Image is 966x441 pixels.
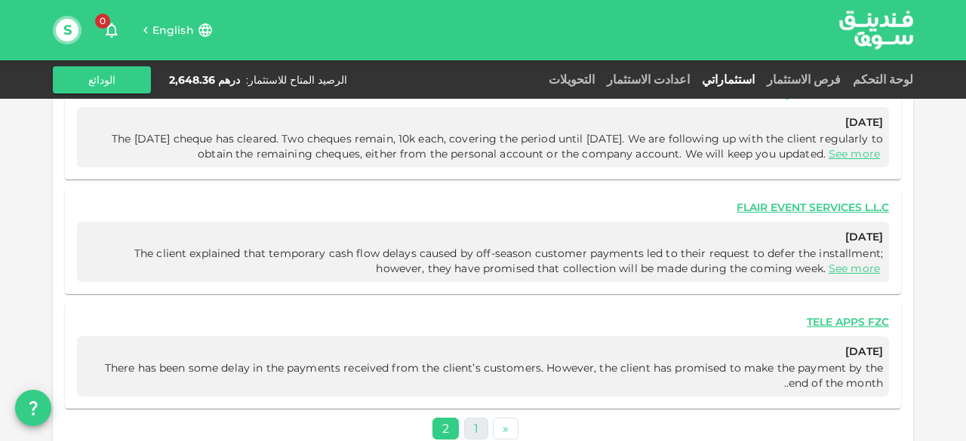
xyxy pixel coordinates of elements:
[601,72,696,87] a: اعدادت الاستثمار
[77,201,889,215] a: FLAIR EVENT SERVICES L.L.C
[464,418,488,439] a: 1
[53,66,151,93] button: الودائع
[169,72,240,87] div: درهم 2,648.36
[97,15,127,45] button: 0
[246,72,347,87] div: الرصيد المتاح للاستثمار :
[829,147,880,161] a: See more
[696,72,761,87] a: استثماراتي
[847,72,913,87] a: لوحة التحكم
[761,72,847,87] a: فرص الاستثمار
[503,421,509,436] span: «
[152,23,194,37] span: English
[95,14,110,29] span: 0
[134,247,883,275] span: The client explained that temporary cash flow delays caused by off-season customer payments led t...
[112,132,883,161] span: The [DATE] cheque has cleared. Two cheques remain, 10k each, covering the period until [DATE]. We...
[83,113,883,132] span: [DATE]
[543,72,601,87] a: التحويلات
[77,315,889,329] a: TELE APPS FZC
[105,361,883,390] span: There has been some delay in the payments received from the client’s customers. However, the clie...
[83,228,883,247] span: [DATE]
[15,390,51,426] button: question
[56,19,78,41] button: S
[839,1,913,59] a: logo
[820,1,933,59] img: logo
[493,418,518,439] a: Previous
[83,342,883,361] span: [DATE]
[829,262,880,275] a: See more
